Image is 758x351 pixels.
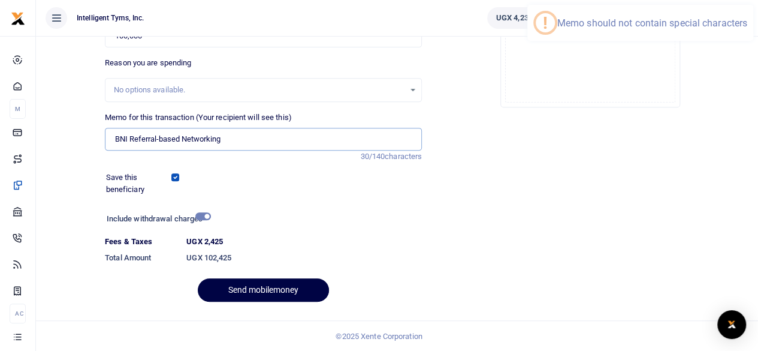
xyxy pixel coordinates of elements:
[72,13,149,23] span: Intelligent Tyms, Inc.
[186,236,223,248] label: UGX 2,425
[11,13,25,22] a: logo-small logo-large logo-large
[105,128,422,151] input: Enter extra information
[11,11,25,26] img: logo-small
[360,152,385,161] span: 30/140
[106,172,174,195] label: Save this beneficiary
[385,152,422,161] span: characters
[543,13,548,32] div: !
[186,253,422,263] h6: UGX 102,425
[10,99,26,119] li: M
[496,12,547,24] span: UGX 4,236,300
[105,253,177,263] h6: Total Amount
[557,17,747,29] div: Memo should not contain special characters
[105,112,292,124] label: Memo for this transaction (Your recipient will see this)
[107,214,206,224] h6: Include withdrawal charges
[100,236,182,248] dt: Fees & Taxes
[717,310,746,339] div: Open Intercom Messenger
[198,278,329,302] button: Send mobilemoney
[105,57,191,69] label: Reason you are spending
[10,304,26,323] li: Ac
[482,7,561,29] li: Wallet ballance
[114,84,404,96] div: No options available.
[487,7,556,29] a: UGX 4,236,300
